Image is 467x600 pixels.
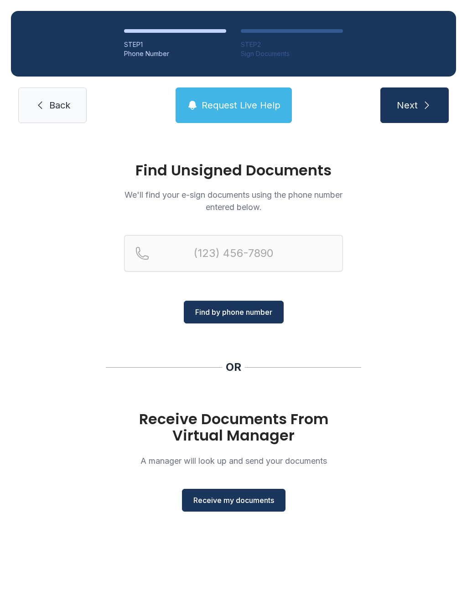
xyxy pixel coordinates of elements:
span: Next [397,99,418,112]
span: Find by phone number [195,307,272,318]
div: Phone Number [124,49,226,58]
div: STEP 1 [124,40,226,49]
h1: Find Unsigned Documents [124,163,343,178]
input: Reservation phone number [124,235,343,272]
span: Request Live Help [202,99,280,112]
p: A manager will look up and send your documents [124,455,343,467]
span: Back [49,99,70,112]
div: STEP 2 [241,40,343,49]
span: Receive my documents [193,495,274,506]
h1: Receive Documents From Virtual Manager [124,411,343,444]
p: We'll find your e-sign documents using the phone number entered below. [124,189,343,213]
div: Sign Documents [241,49,343,58]
div: OR [226,360,241,374]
